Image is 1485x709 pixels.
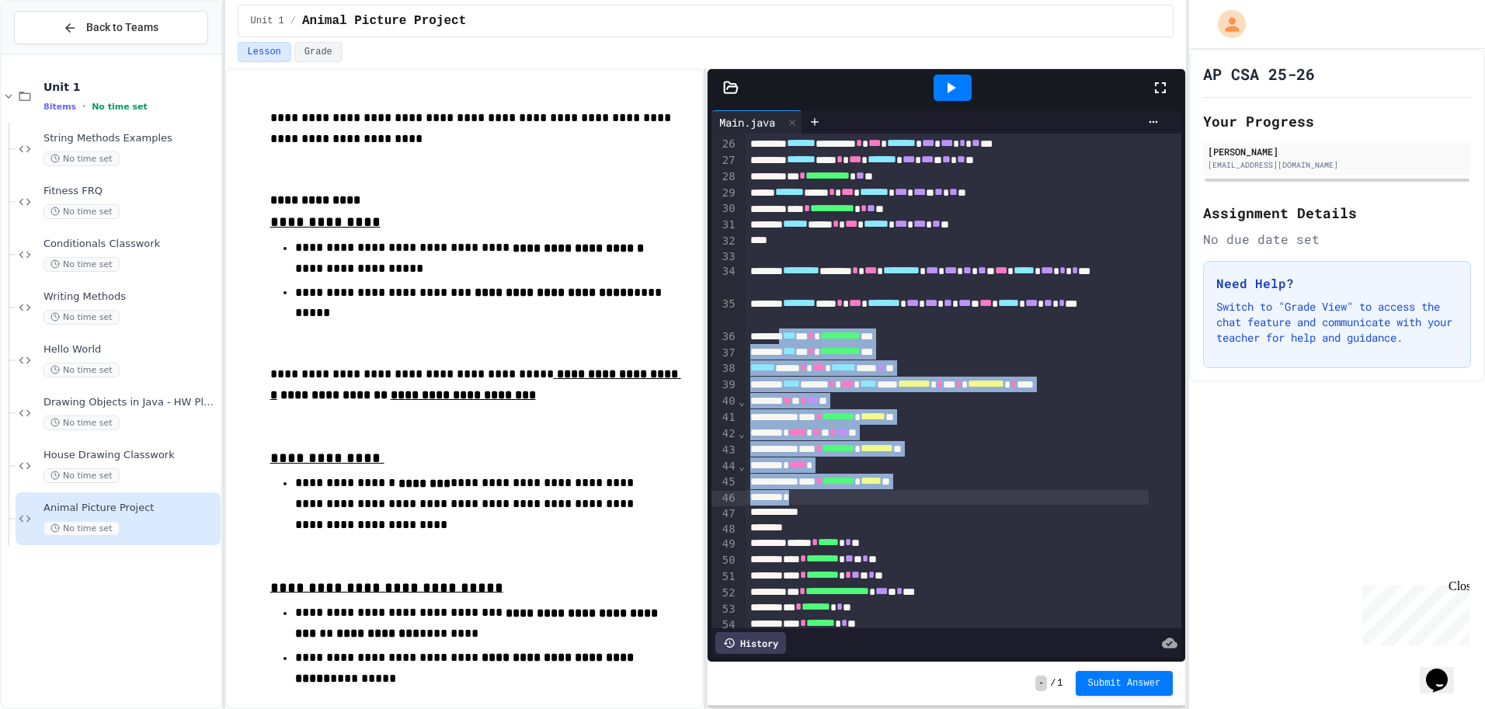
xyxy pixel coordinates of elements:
h2: Assignment Details [1203,202,1471,224]
div: History [715,632,786,654]
div: 31 [711,217,737,234]
div: 27 [711,153,737,169]
span: Animal Picture Project [43,502,217,515]
button: Back to Teams [14,11,208,44]
span: Unit 1 [251,15,284,27]
span: 8 items [43,102,76,112]
div: 49 [711,537,737,553]
span: / [1050,677,1055,690]
button: Lesson [238,42,291,62]
span: No time set [43,151,120,166]
button: Submit Answer [1076,671,1174,696]
span: No time set [43,204,120,219]
div: 32 [711,234,737,249]
span: Submit Answer [1088,677,1161,690]
h2: Your Progress [1203,110,1471,132]
div: My Account [1202,6,1250,42]
div: 33 [711,249,737,265]
iframe: chat widget [1420,647,1469,693]
div: 36 [711,329,737,346]
div: 47 [711,506,737,522]
div: 42 [711,426,737,443]
div: 37 [711,346,737,362]
div: [PERSON_NAME] [1208,144,1466,158]
div: 38 [711,361,737,377]
div: 26 [711,137,737,153]
span: Fold line [738,460,746,472]
div: [EMAIL_ADDRESS][DOMAIN_NAME] [1208,159,1466,171]
span: Back to Teams [86,19,158,36]
div: Main.java [711,114,783,130]
div: 30 [711,201,737,217]
div: 44 [711,459,737,475]
span: Drawing Objects in Java - HW Playposit Code [43,396,217,409]
span: Hello World [43,343,217,356]
span: No time set [43,310,120,325]
div: Main.java [711,110,802,134]
span: Animal Picture Project [302,12,466,30]
span: - [1035,676,1047,691]
span: • [82,100,85,113]
div: 43 [711,443,737,459]
span: No time set [92,102,148,112]
h3: Need Help? [1216,274,1458,293]
div: Chat with us now!Close [6,6,107,99]
p: Switch to "Grade View" to access the chat feature and communicate with your teacher for help and ... [1216,299,1458,346]
span: Writing Methods [43,290,217,304]
div: No due date set [1203,230,1471,248]
span: Fold line [738,427,746,440]
span: Unit 1 [43,80,217,94]
span: 1 [1057,677,1062,690]
div: 29 [711,186,737,202]
div: 39 [711,377,737,394]
span: Fitness FRQ [43,185,217,198]
div: 54 [711,617,737,634]
div: 34 [711,264,737,297]
div: 46 [711,491,737,506]
button: Grade [294,42,343,62]
span: No time set [43,468,120,483]
span: House Drawing Classwork [43,449,217,462]
h1: AP CSA 25-26 [1203,63,1315,85]
div: 50 [711,553,737,569]
div: 45 [711,474,737,491]
div: 48 [711,522,737,537]
span: No time set [43,257,120,272]
span: No time set [43,363,120,377]
span: No time set [43,415,120,430]
span: Fold line [738,395,746,408]
div: 41 [711,410,737,426]
span: String Methods Examples [43,132,217,145]
div: 53 [711,602,737,618]
span: / [290,15,296,27]
span: No time set [43,521,120,536]
div: 52 [711,586,737,602]
span: Conditionals Classwork [43,238,217,251]
div: 35 [711,297,737,329]
iframe: chat widget [1356,579,1469,645]
div: 40 [711,394,737,410]
div: 28 [711,169,737,186]
div: 51 [711,569,737,586]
